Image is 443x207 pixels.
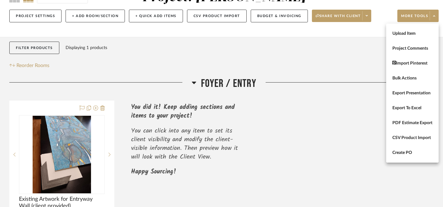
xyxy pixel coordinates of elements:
[392,120,432,125] span: PDF Estimate Export
[392,75,432,81] span: Bulk Actions
[392,135,432,140] span: CSV Product Import
[392,150,432,155] span: Create PO
[392,61,432,66] span: Import Pinterest
[392,31,432,36] span: Upload Item
[392,90,432,96] span: Export Presentation
[392,46,432,51] span: Project Comments
[392,105,432,110] span: Export To Excel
